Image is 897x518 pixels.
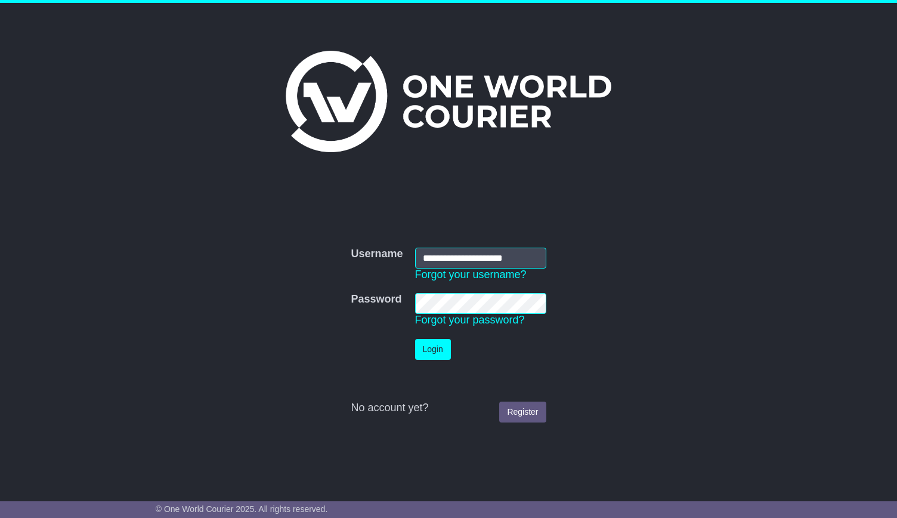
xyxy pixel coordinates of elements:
[286,51,611,152] img: One World
[499,402,546,423] a: Register
[415,339,451,360] button: Login
[415,314,525,326] a: Forgot your password?
[415,269,527,280] a: Forgot your username?
[351,402,546,415] div: No account yet?
[351,293,401,306] label: Password
[351,248,403,261] label: Username
[156,504,328,514] span: © One World Courier 2025. All rights reserved.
